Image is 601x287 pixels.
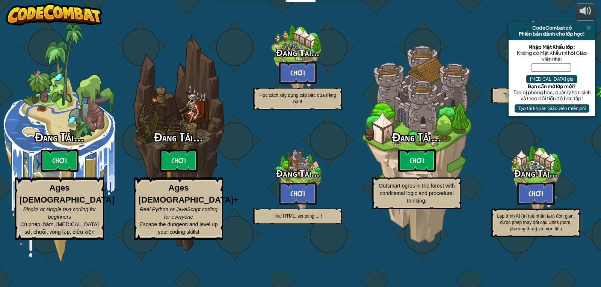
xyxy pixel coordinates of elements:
span: Đang Tải... [392,129,442,145]
span: Đang Tải... [276,46,319,59]
span: Học HTML, scripting,... ! [273,213,322,219]
span: Cú pháp, hàm, [MEDICAL_DATA] số, chuỗi, vòng lặp, điều kiện [20,221,99,235]
span: Real Python or JavaScript coding for everyone [140,206,217,220]
span: Đang Tải... [514,167,557,179]
div: Phiên bản dành cho lớp học! [512,31,592,37]
strong: Ages [DEMOGRAPHIC_DATA]+ [139,183,238,204]
span: Blocks or simple text coding for beginners [23,206,96,220]
span: Học cách xây dựng cấp bậc của riêng bạn! [260,93,336,104]
div: Bạn cần mở lớp mới? [512,83,591,89]
div: Complete previous world to unlock [476,121,595,240]
div: Không có Mật Khẩu thì hỏi Giáo viên nhé! [512,50,591,62]
div: CodeCombat có [512,25,592,31]
div: Complete previous world to unlock [238,121,357,240]
strong: Ages [DEMOGRAPHIC_DATA] [20,183,114,204]
span: Escape the dungeon and level up your coding skills! [140,221,218,235]
btn: Chơi [160,149,198,172]
div: Complete previous world to unlock [119,24,238,261]
btn: Chơi [517,182,555,205]
btn: Chơi [41,149,79,172]
span: Tiếp tục học HTML, scripting,...! [504,93,568,98]
btn: Chơi [279,182,317,205]
button: Tạo tài khoản Giáo viên miễn phí [515,104,589,113]
span: Lập trình AI (trí tuệ nhân tạo) đơn giản, được phép thay đổi các Units (hàm, phương thức) và mục ... [497,213,575,231]
span: Outsmart ogres in the forest with conditional logic and procedural thinking! [379,183,455,204]
btn: Chơi [279,62,317,84]
span: Đang Tải... [35,129,85,145]
button: Tùy chỉnh âm lượng [576,3,595,21]
div: Tạo bị phòng học, quản lý học sinh và theo dõi tiến độ học tập! [512,89,591,101]
span: Đang Tải... [276,167,319,179]
span: Đang Tải... [154,129,204,145]
img: CodeCombat - Learn how to code by playing a game [6,3,102,26]
div: Complete previous world to unlock [357,24,476,261]
button: [MEDICAL_DATA] gia [526,75,577,83]
btn: Chơi [398,149,436,172]
div: Nhập Mật Khẩu lớp: [512,44,591,50]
